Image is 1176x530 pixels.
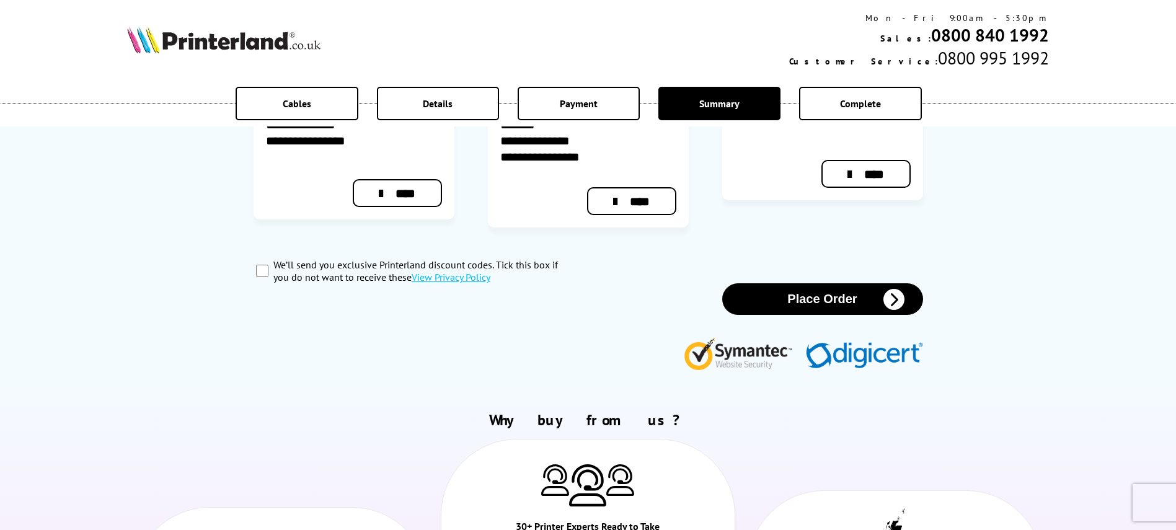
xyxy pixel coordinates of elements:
[931,24,1049,46] a: 0800 840 1992
[541,464,569,496] img: Printer Experts
[722,283,923,315] button: Place Order
[789,12,1049,24] div: Mon - Fri 9:00am - 5:30pm
[127,410,1048,430] h2: Why buy from us?
[699,97,740,110] span: Summary
[569,464,606,507] img: Printer Experts
[938,46,1049,69] span: 0800 995 1992
[412,271,490,283] a: modal_privacy
[684,335,801,370] img: Symantec Website Security
[840,97,881,110] span: Complete
[283,97,311,110] span: Cables
[880,33,931,44] span: Sales:
[560,97,598,110] span: Payment
[789,56,938,67] span: Customer Service:
[273,258,575,283] label: We’ll send you exclusive Printerland discount codes. Tick this box if you do not want to receive ...
[423,97,453,110] span: Details
[606,464,634,496] img: Printer Experts
[806,342,923,370] img: Digicert
[127,26,321,53] img: Printerland Logo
